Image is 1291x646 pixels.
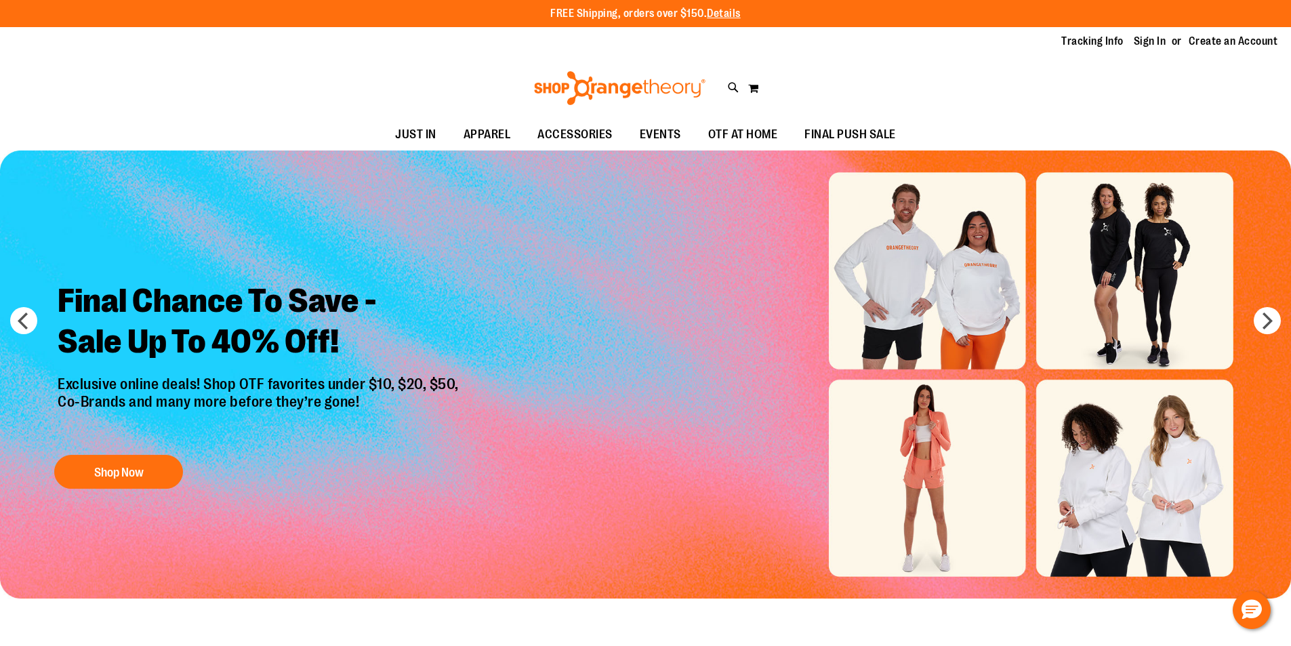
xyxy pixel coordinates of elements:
p: Exclusive online deals! Shop OTF favorites under $10, $20, $50, Co-Brands and many more before th... [47,376,472,442]
a: Tracking Info [1061,34,1124,49]
p: FREE Shipping, orders over $150. [550,6,741,22]
button: Shop Now [54,455,183,489]
span: FINAL PUSH SALE [804,119,896,150]
a: JUST IN [382,119,450,150]
button: prev [10,307,37,334]
a: EVENTS [626,119,695,150]
a: APPAREL [450,119,525,150]
span: OTF AT HOME [708,119,778,150]
h2: Final Chance To Save - Sale Up To 40% Off! [47,270,472,376]
span: JUST IN [395,119,436,150]
a: Details [707,7,741,20]
a: Sign In [1134,34,1166,49]
a: FINAL PUSH SALE [791,119,909,150]
span: EVENTS [640,119,681,150]
button: next [1254,307,1281,334]
a: ACCESSORIES [524,119,626,150]
span: APPAREL [464,119,511,150]
a: Final Chance To Save -Sale Up To 40% Off! Exclusive online deals! Shop OTF favorites under $10, $... [47,270,472,496]
span: ACCESSORIES [537,119,613,150]
a: OTF AT HOME [695,119,792,150]
a: Create an Account [1189,34,1278,49]
img: Shop Orangetheory [532,71,708,105]
button: Hello, have a question? Let’s chat. [1233,591,1271,629]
